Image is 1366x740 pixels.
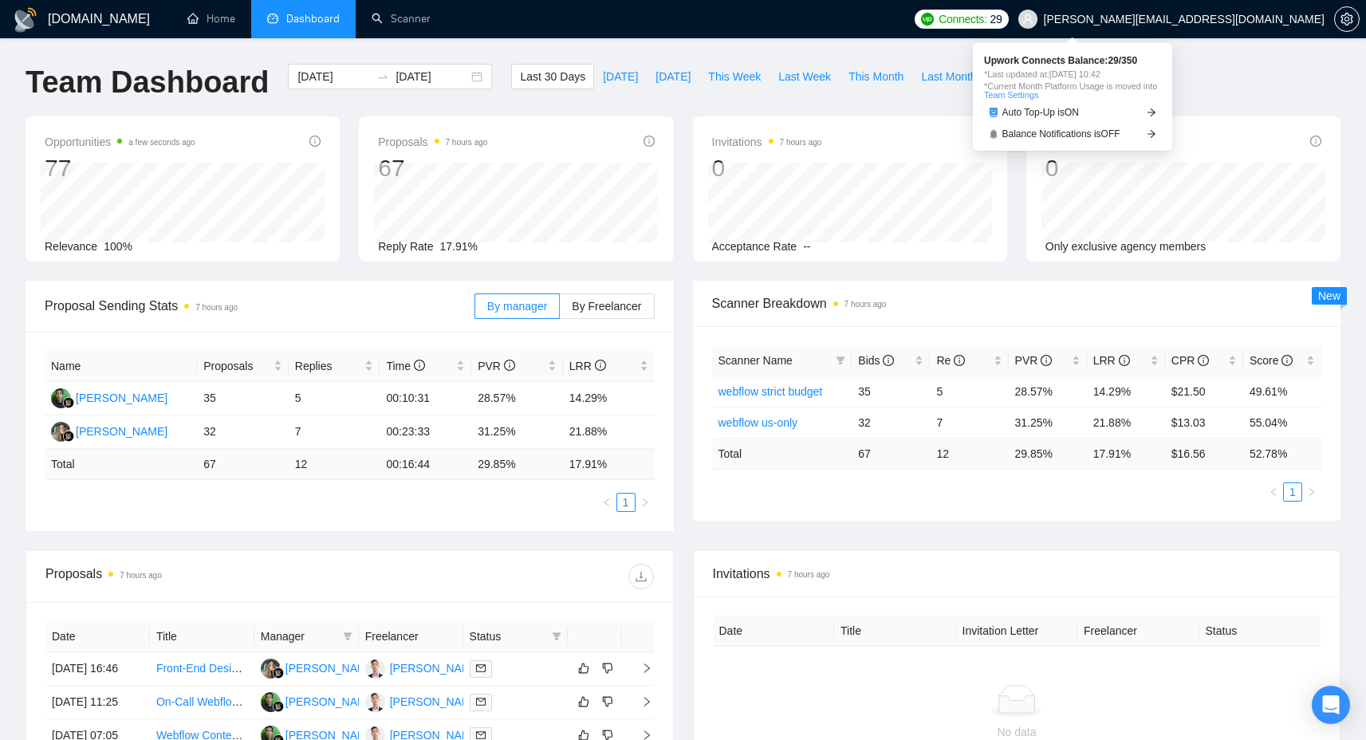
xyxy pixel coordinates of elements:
[647,64,699,89] button: [DATE]
[569,360,606,372] span: LRR
[1087,438,1165,469] td: 17.91 %
[380,449,471,480] td: 00:16:44
[616,493,636,512] li: 1
[713,616,835,647] th: Date
[1310,136,1321,147] span: info-circle
[487,300,547,313] span: By manager
[285,659,377,677] div: [PERSON_NAME]
[440,240,478,253] span: 17.91%
[718,354,793,367] span: Scanner Name
[1243,438,1321,469] td: 52.78 %
[45,621,150,652] th: Date
[63,397,74,408] img: gigradar-bm.png
[1198,355,1209,366] span: info-circle
[718,385,823,398] a: webflow strict budget
[1165,407,1243,438] td: $13.03
[602,662,613,675] span: dislike
[51,422,71,442] img: LK
[45,351,197,382] th: Name
[718,416,798,429] a: webflow us-only
[617,494,635,511] a: 1
[396,68,468,85] input: End date
[574,692,593,711] button: like
[150,652,254,686] td: Front-End Designer for Modern Dating Platform
[289,449,380,480] td: 12
[261,628,337,645] span: Manager
[563,382,655,415] td: 14.29%
[261,695,377,707] a: FA[PERSON_NAME]
[390,659,482,677] div: [PERSON_NAME]
[936,354,965,367] span: Re
[197,415,289,449] td: 32
[476,697,486,707] span: mail
[1077,616,1199,647] th: Freelancer
[912,64,985,89] button: Last Month
[45,153,195,183] div: 77
[655,68,691,85] span: [DATE]
[1269,487,1278,497] span: left
[1147,108,1156,117] span: arrow-right
[261,661,377,674] a: LK[PERSON_NAME]
[471,382,563,415] td: 28.57%
[770,64,840,89] button: Last Week
[1009,376,1087,407] td: 28.57%
[597,493,616,512] li: Previous Page
[956,616,1078,647] th: Invitation Letter
[289,351,380,382] th: Replies
[45,132,195,152] span: Opportunities
[1002,129,1120,139] span: Balance Notifications is OFF
[852,438,930,469] td: 67
[378,132,487,152] span: Proposals
[511,64,594,89] button: Last 30 Days
[365,659,385,679] img: KV
[1093,354,1130,367] span: LRR
[261,692,281,712] img: FA
[1302,482,1321,502] li: Next Page
[834,616,956,647] th: Title
[1045,153,1170,183] div: 0
[563,449,655,480] td: 17.91 %
[197,351,289,382] th: Proposals
[470,628,545,645] span: Status
[984,82,1161,100] span: *Current Month Platform Usage is moved into
[120,571,162,580] time: 7 hours ago
[640,498,650,507] span: right
[1334,13,1360,26] a: setting
[1045,240,1207,253] span: Only exclusive agency members
[1283,482,1302,502] li: 1
[380,415,471,449] td: 00:23:33
[852,407,930,438] td: 32
[1312,686,1350,724] div: Open Intercom Messenger
[285,693,377,710] div: [PERSON_NAME]
[699,64,770,89] button: This Week
[989,129,998,139] span: bell
[563,415,655,449] td: 21.88%
[45,564,349,589] div: Proposals
[156,695,471,708] a: On-Call Webflow Support Needed (Approx. 4 to 8 Hours/Month)
[636,493,655,512] li: Next Page
[712,438,852,469] td: Total
[1307,487,1317,497] span: right
[197,382,289,415] td: 35
[848,68,903,85] span: This Month
[1171,354,1209,367] span: CPR
[788,570,830,579] time: 7 hours ago
[45,296,474,316] span: Proposal Sending Stats
[1009,438,1087,469] td: 29.85 %
[51,388,71,408] img: FA
[939,10,986,28] span: Connects:
[858,354,894,367] span: Bids
[628,663,652,674] span: right
[984,70,1161,79] span: *Last updated at: [DATE] 10:42
[833,348,848,372] span: filter
[476,663,486,673] span: mail
[150,621,254,652] th: Title
[552,632,561,641] span: filter
[597,493,616,512] button: left
[594,64,647,89] button: [DATE]
[289,415,380,449] td: 7
[984,90,1038,100] a: Team Settings
[712,153,822,183] div: 0
[1041,355,1052,366] span: info-circle
[476,730,486,740] span: mail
